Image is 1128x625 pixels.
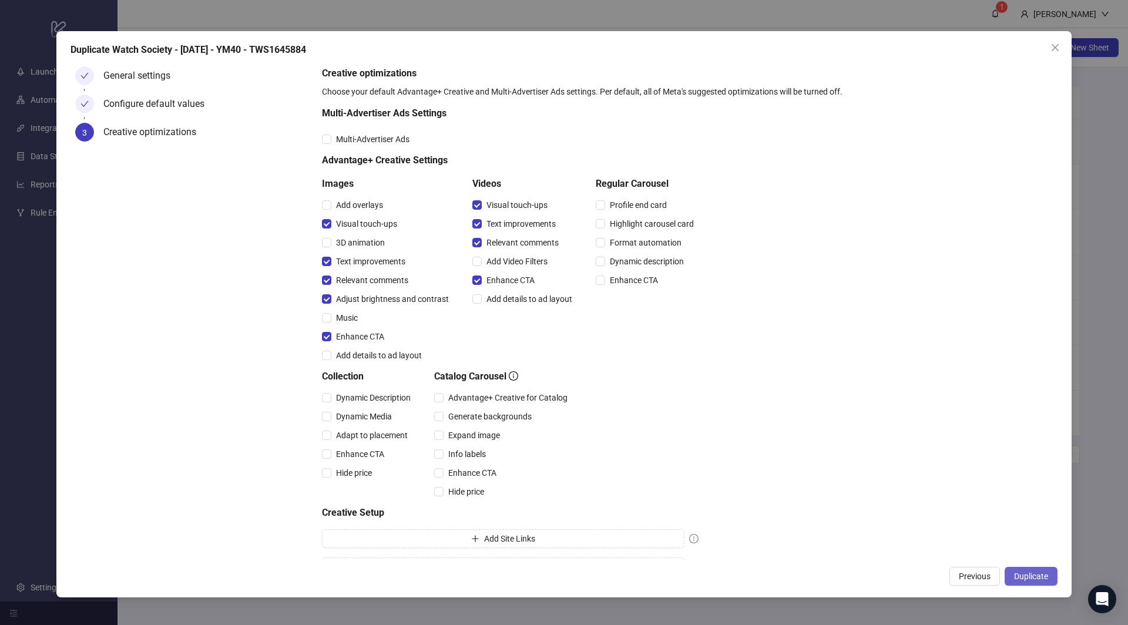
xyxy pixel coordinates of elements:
h5: Multi-Advertiser Ads Settings [322,106,699,120]
span: Enhance CTA [605,274,663,287]
span: Relevant comments [482,236,563,249]
span: Add Video Filters [482,255,552,268]
button: Previous [949,567,1000,586]
div: Choose your default Advantage+ Creative and Multi-Advertiser Ads settings. Per default, all of Me... [322,85,1053,98]
h5: Videos [472,177,577,191]
span: Expand image [444,429,505,442]
h5: Creative optimizations [322,66,1053,80]
h5: Creative Setup [322,506,699,520]
span: Text improvements [482,217,560,230]
span: Format automation [605,236,686,249]
div: Creative optimizations [103,123,206,142]
span: Add details to ad layout [331,349,427,362]
span: Previous [959,572,991,581]
span: Multi-Advertiser Ads [331,133,414,146]
span: Dynamic Media [331,410,397,423]
span: check [80,72,89,80]
span: Hide price [444,485,489,498]
span: Dynamic description [605,255,689,268]
span: Music [331,311,362,324]
h5: Regular Carousel [596,177,699,191]
span: 3 [82,128,87,137]
span: Dynamic Description [331,391,415,404]
div: Duplicate Watch Society - [DATE] - YM40 - TWS1645884 [70,43,1057,57]
span: Relevant comments [331,274,413,287]
span: 3D animation [331,236,390,249]
span: Add details to ad layout [482,293,577,305]
span: Enhance CTA [482,274,539,287]
button: Add Catalog Items [322,557,684,576]
span: Info labels [444,448,491,461]
span: Add overlays [331,199,388,211]
span: plus [471,535,479,543]
span: Adapt to placement [331,429,412,442]
span: Enhance CTA [331,330,389,343]
span: Profile end card [605,199,672,211]
span: check [80,100,89,108]
h5: Advantage+ Creative Settings [322,153,699,167]
span: Advantage+ Creative for Catalog [444,391,572,404]
div: Open Intercom Messenger [1088,585,1116,613]
span: exclamation-circle [689,534,699,543]
span: Duplicate [1014,572,1048,581]
span: close [1050,43,1060,52]
button: Add Site Links [322,529,684,548]
h5: Catalog Carousel [434,369,572,384]
span: Text improvements [331,255,410,268]
div: Configure default values [103,95,214,113]
span: info-circle [509,371,518,381]
span: Enhance CTA [331,448,389,461]
span: Generate backgrounds [444,410,536,423]
span: Adjust brightness and contrast [331,293,454,305]
span: Visual touch-ups [331,217,402,230]
h5: Collection [322,369,415,384]
div: General settings [103,66,180,85]
h5: Images [322,177,454,191]
span: Enhance CTA [444,466,501,479]
button: Duplicate [1005,567,1057,586]
span: Add Site Links [484,534,535,543]
button: Close [1046,38,1065,57]
span: Visual touch-ups [482,199,552,211]
span: Hide price [331,466,377,479]
span: Highlight carousel card [605,217,699,230]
